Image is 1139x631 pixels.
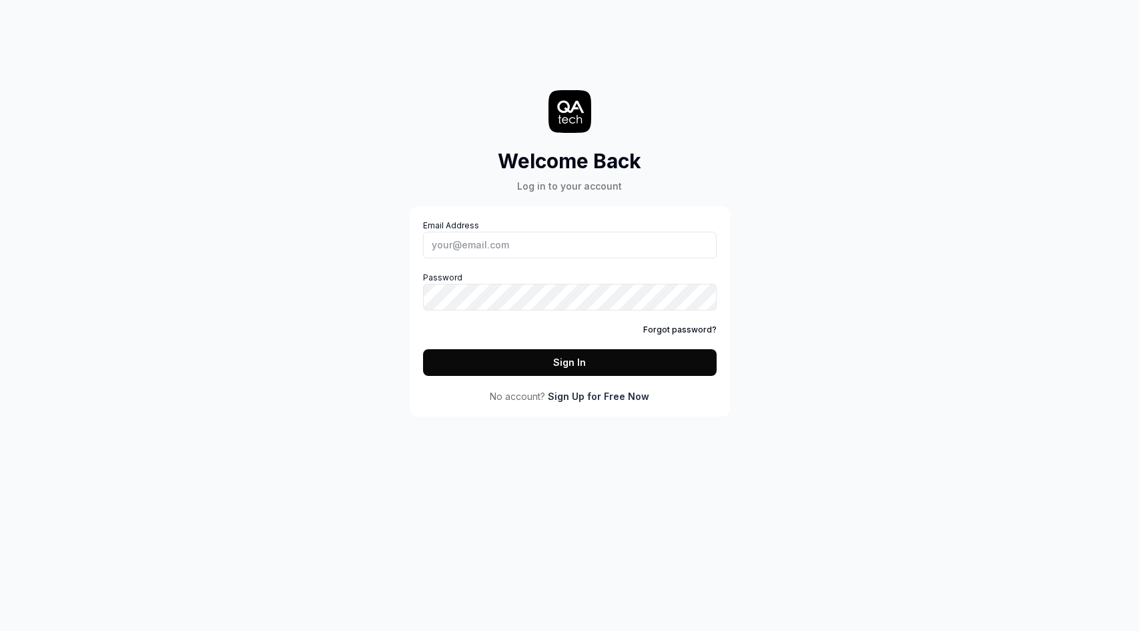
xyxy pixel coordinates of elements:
[423,272,717,310] label: Password
[423,220,717,258] label: Email Address
[490,389,545,403] span: No account?
[643,324,717,336] a: Forgot password?
[498,146,641,176] h2: Welcome Back
[423,349,717,376] button: Sign In
[423,232,717,258] input: Email Address
[423,284,717,310] input: Password
[548,389,649,403] a: Sign Up for Free Now
[498,179,641,193] div: Log in to your account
